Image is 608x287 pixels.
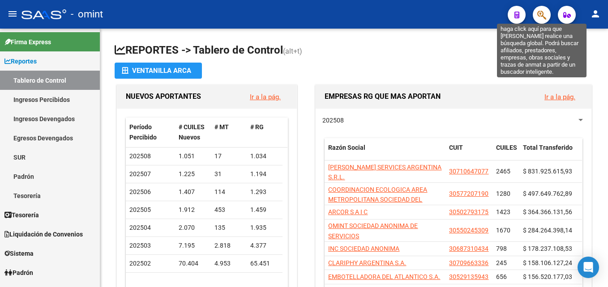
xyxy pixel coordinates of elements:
span: 2465 [496,168,510,175]
span: 202507 [129,170,151,177]
div: 1.225 [179,169,207,179]
span: Período Percibido [129,123,157,141]
div: 2.070 [179,223,207,233]
span: # CUILES Nuevos [179,123,205,141]
span: NUEVOS APORTANTES [126,92,201,101]
span: 30502793175 [449,208,488,215]
span: 798 [496,245,507,252]
datatable-header-cell: # RG [247,118,283,147]
a: Ir a la pág. [544,93,575,101]
span: $ 364.366.131,56 [523,208,572,215]
span: CLARIPHY ARGENTINA S.A. [328,259,406,266]
div: 70.404 [179,258,207,269]
span: CUILES [496,144,517,151]
span: $ 284.264.398,14 [523,227,572,234]
h1: REPORTES -> Tablero de Control [115,43,594,59]
span: 1423 [496,208,510,215]
span: INC SOCIEDAD ANONIMA [328,245,399,252]
div: 114 [214,187,243,197]
div: 1.194 [250,169,279,179]
span: $ 497.649.762,89 [523,190,572,197]
div: 1.407 [179,187,207,197]
datatable-header-cell: CUILES [492,138,519,168]
span: $ 156.520.177,03 [523,273,572,280]
span: $ 178.237.108,53 [523,245,572,252]
span: 30709663336 [449,259,488,266]
span: 30577207190 [449,190,488,197]
span: 202504 [129,224,151,231]
span: $ 831.925.615,93 [523,168,572,175]
span: - omint [71,4,103,24]
button: Ir a la pág. [243,89,288,105]
span: CUIT [449,144,463,151]
div: 135 [214,223,243,233]
div: 4.377 [250,241,279,251]
div: 4.953 [214,258,243,269]
span: Tesorería [4,210,39,220]
div: 65.451 [250,258,279,269]
div: 7.195 [179,241,207,251]
datatable-header-cell: Total Transferido [519,138,582,168]
span: 202508 [322,117,344,124]
div: Ventanilla ARCA [122,63,195,79]
span: 202503 [129,242,151,249]
mat-icon: person [590,8,601,19]
span: 30529135943 [449,273,488,280]
span: Reportes [4,56,37,66]
span: 202506 [129,188,151,195]
span: ARCOR S A I C [328,208,368,215]
span: 656 [496,273,507,280]
div: Open Intercom Messenger [578,257,599,278]
span: [PERSON_NAME] SERVICES ARGENTINA S.R.L. [328,164,441,181]
mat-icon: menu [7,8,18,19]
span: 30687310434 [449,245,488,252]
span: 30710647077 [449,168,488,175]
span: EMBOTELLADORA DEL ATLANTICO S.A. [328,273,440,280]
div: 17 [214,151,243,161]
span: Liquidación de Convenios [4,229,83,239]
span: 1280 [496,190,510,197]
span: Padrón [4,268,33,278]
datatable-header-cell: Período Percibido [126,118,175,147]
span: Total Transferido [523,144,573,151]
button: Ventanilla ARCA [115,63,202,79]
span: 245 [496,259,507,266]
div: 1.459 [250,205,279,215]
div: 1.034 [250,151,279,161]
span: EMPRESAS RG QUE MAS APORTAN [325,92,441,101]
span: Razón Social [328,144,365,151]
span: # MT [214,123,229,131]
div: 453 [214,205,243,215]
datatable-header-cell: Razón Social [325,138,445,168]
span: 202508 [129,152,151,160]
span: 30550245309 [449,227,488,234]
div: 2.818 [214,241,243,251]
span: $ 158.106.127,24 [523,259,572,266]
a: Ir a la pág. [250,93,281,101]
span: OMINT SOCIEDAD ANONIMA DE SERVICIOS [328,222,418,240]
div: 1.912 [179,205,207,215]
datatable-header-cell: # CUILES Nuevos [175,118,211,147]
div: 1.935 [250,223,279,233]
div: 31 [214,169,243,179]
datatable-header-cell: # MT [211,118,247,147]
span: Sistema [4,249,34,258]
datatable-header-cell: CUIT [445,138,492,168]
span: (alt+t) [283,47,302,55]
span: COORDINACION ECOLOGICA AREA METROPOLITANA SOCIEDAD DEL ESTADO [328,186,427,214]
div: 1.051 [179,151,207,161]
span: Firma Express [4,37,51,47]
span: 202505 [129,206,151,213]
span: 1670 [496,227,510,234]
div: 1.293 [250,187,279,197]
button: Ir a la pág. [537,89,582,105]
span: 202502 [129,260,151,267]
span: # RG [250,123,264,131]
